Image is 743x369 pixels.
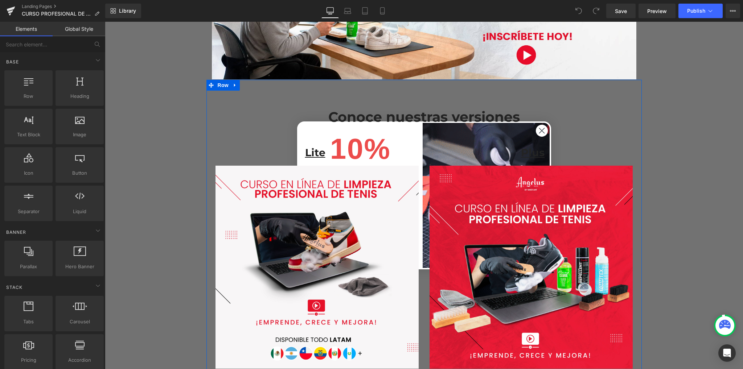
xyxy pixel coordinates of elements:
[7,169,50,177] span: Icon
[58,131,102,138] span: Image
[5,58,20,65] span: Base
[58,92,102,100] span: Heading
[321,4,339,18] a: Desktop
[678,4,723,18] button: Publish
[726,4,740,18] button: More
[615,7,627,15] span: Save
[53,22,105,36] a: Global Style
[126,58,135,69] a: Expand / Collapse
[58,318,102,326] span: Carousel
[58,208,102,215] span: Liquid
[374,4,391,18] a: Mobile
[639,4,676,18] a: Preview
[416,124,440,137] u: Plus
[339,4,356,18] a: Laptop
[58,263,102,270] span: Hero Banner
[111,58,126,69] span: Row
[589,4,603,18] button: Redo
[571,4,586,18] button: Undo
[7,131,50,138] span: Text Block
[7,208,50,215] span: Separator
[5,284,23,291] span: Stack
[647,7,667,15] span: Preview
[7,318,50,326] span: Tabs
[7,356,50,364] span: Pricing
[107,87,531,104] h1: Conoce nuestras versiones
[5,229,27,236] span: Banner
[7,92,50,100] span: Row
[718,344,736,362] div: Open Intercom Messenger
[356,4,374,18] a: Tablet
[105,4,141,18] a: New Library
[58,169,102,177] span: Button
[22,11,91,17] span: CURSO PROFESIONAL DE LIMPIEZA TENIS EN LINEA
[119,8,136,14] span: Library
[687,8,705,14] span: Publish
[58,356,102,364] span: Accordion
[200,124,221,137] u: Lite
[7,263,50,270] span: Parallax
[22,4,105,9] a: Landing Pages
